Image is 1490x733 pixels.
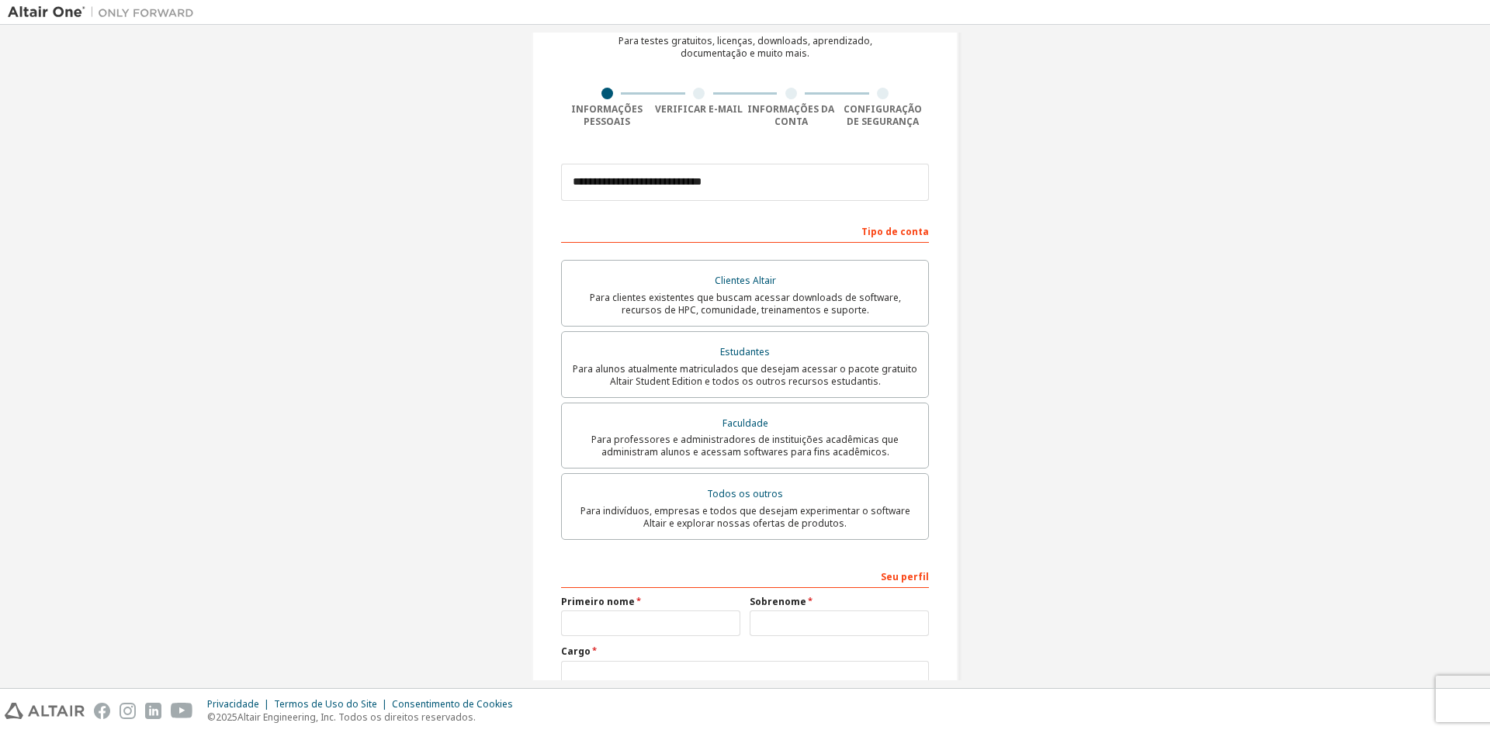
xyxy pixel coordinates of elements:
[8,5,202,20] img: Altair Um
[722,417,768,430] font: Faculdade
[720,345,770,358] font: Estudantes
[580,504,910,530] font: Para indivíduos, empresas e todos que desejam experimentar o software Altair e explorar nossas of...
[171,703,193,719] img: youtube.svg
[571,102,643,128] font: Informações pessoais
[707,487,783,500] font: Todos os outros
[561,595,635,608] font: Primeiro nome
[655,102,743,116] font: Verificar e-mail
[619,34,872,47] font: Para testes gratuitos, licenças, downloads, aprendizado,
[392,697,513,711] font: Consentimento de Cookies
[274,697,377,711] font: Termos de Uso do Site
[747,102,834,128] font: Informações da conta
[881,570,929,583] font: Seu perfil
[207,697,259,711] font: Privacidade
[591,433,899,458] font: Para professores e administradores de instituições acadêmicas que administram alunos e acessam so...
[145,703,161,719] img: linkedin.svg
[715,274,776,287] font: Clientes Altair
[5,703,85,719] img: altair_logo.svg
[94,703,110,719] img: facebook.svg
[237,711,476,724] font: Altair Engineering, Inc. Todos os direitos reservados.
[844,102,922,128] font: Configuração de segurança
[590,291,901,316] font: Para clientes existentes que buscam acessar downloads de software, recursos de HPC, comunidade, t...
[207,711,216,724] font: ©
[120,703,136,719] img: instagram.svg
[573,362,917,388] font: Para alunos atualmente matriculados que desejam acessar o pacote gratuito Altair Student Edition ...
[750,595,806,608] font: Sobrenome
[216,711,237,724] font: 2025
[561,645,591,658] font: Cargo
[861,225,929,238] font: Tipo de conta
[681,47,809,60] font: documentação e muito mais.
